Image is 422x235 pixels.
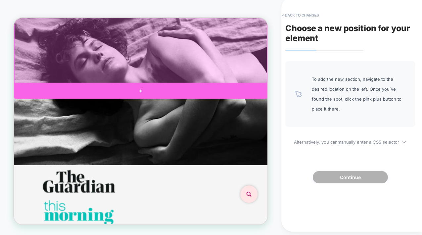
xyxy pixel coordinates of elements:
[285,23,410,43] span: Choose a new position for your element
[285,137,415,145] span: Alternatively, you can
[295,91,302,97] img: pointer
[312,74,405,114] span: To add the new section, navigate to the desired location on the left. Once you`ve found the spot,...
[279,10,322,21] button: < Back to changes
[338,139,399,145] u: manually enter a CSS selector
[313,171,388,183] button: Continue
